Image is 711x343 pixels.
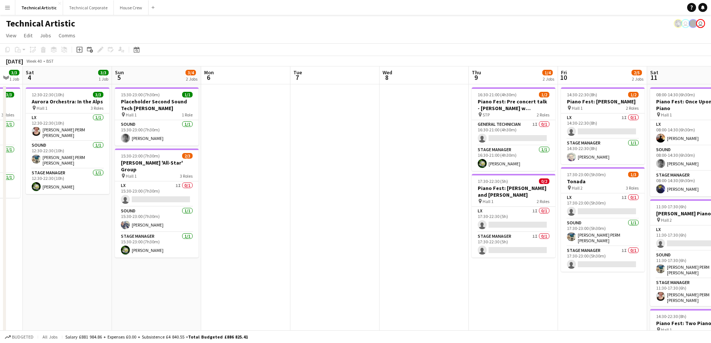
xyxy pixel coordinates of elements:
app-user-avatar: Gabrielle Barr [689,19,698,28]
button: Budgeted [4,333,35,341]
a: Comms [56,31,78,40]
app-user-avatar: Krisztian PERM Vass [674,19,683,28]
app-user-avatar: Abby Hubbard [681,19,690,28]
span: All jobs [41,334,59,340]
span: Jobs [40,32,51,39]
button: Technical Artistic [15,0,63,15]
a: Jobs [37,31,54,40]
div: BST [46,58,54,64]
span: Budgeted [12,334,34,340]
a: View [3,31,19,40]
div: [DATE] [6,57,23,65]
app-user-avatar: Liveforce Admin [696,19,705,28]
a: Edit [21,31,35,40]
h1: Technical Artistic [6,18,75,29]
span: Edit [24,32,32,39]
span: View [6,32,16,39]
button: Technical Corporate [63,0,114,15]
button: House Crew [114,0,149,15]
span: Total Budgeted £886 825.41 [188,334,248,340]
span: Comms [59,32,75,39]
div: Salary £881 984.86 + Expenses £0.00 + Subsistence £4 840.55 = [65,334,248,340]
